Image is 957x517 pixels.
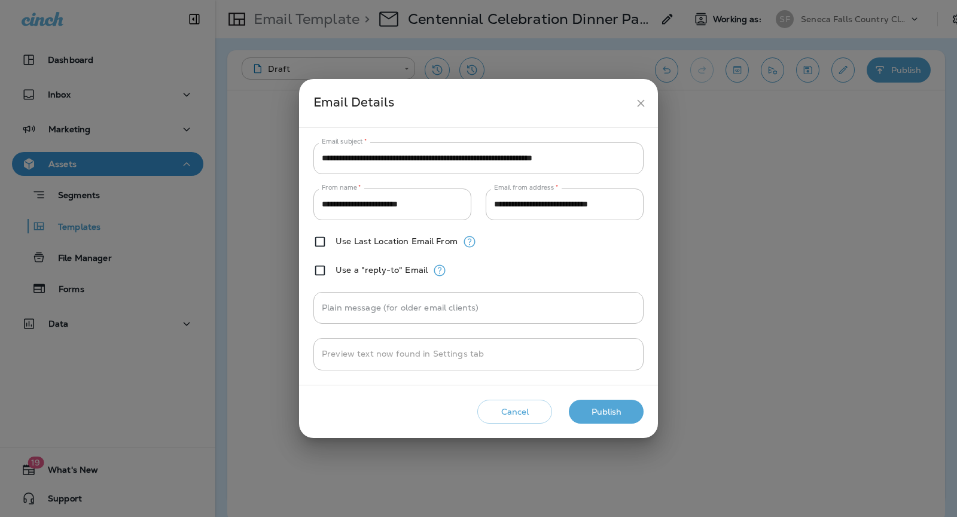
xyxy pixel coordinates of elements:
[313,92,630,114] div: Email Details
[322,183,361,192] label: From name
[477,400,552,424] button: Cancel
[494,183,558,192] label: Email from address
[336,265,428,275] label: Use a "reply-to" Email
[336,236,458,246] label: Use Last Location Email From
[569,400,644,424] button: Publish
[630,92,652,114] button: close
[322,137,367,146] label: Email subject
